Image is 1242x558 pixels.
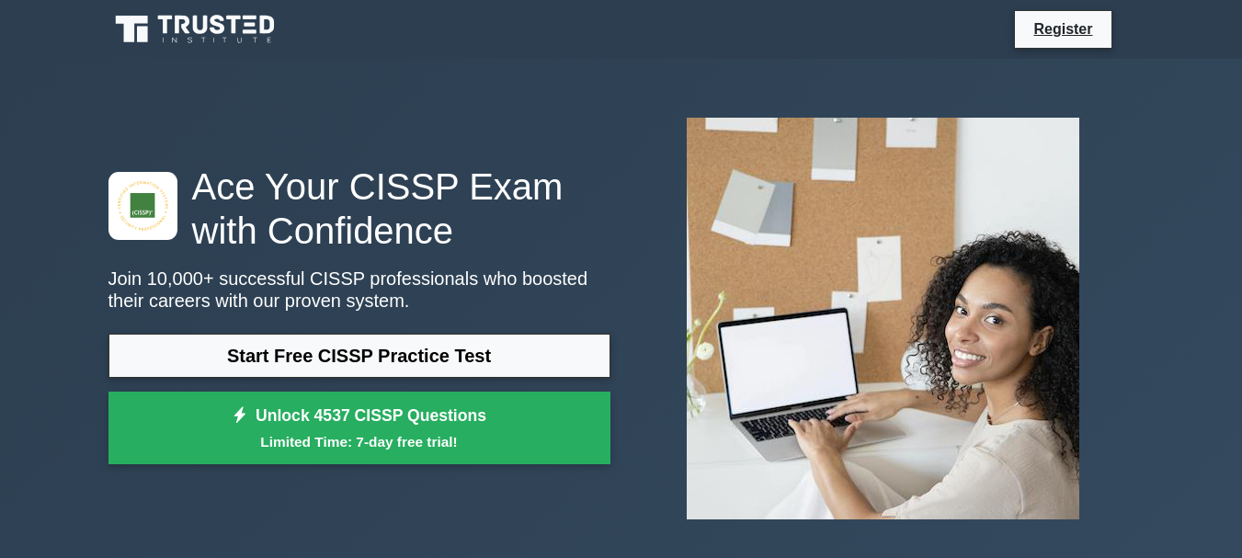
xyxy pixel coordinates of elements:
[131,431,587,452] small: Limited Time: 7-day free trial!
[108,268,610,312] p: Join 10,000+ successful CISSP professionals who boosted their careers with our proven system.
[108,165,610,253] h1: Ace Your CISSP Exam with Confidence
[1022,17,1103,40] a: Register
[108,334,610,378] a: Start Free CISSP Practice Test
[108,392,610,465] a: Unlock 4537 CISSP QuestionsLimited Time: 7-day free trial!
